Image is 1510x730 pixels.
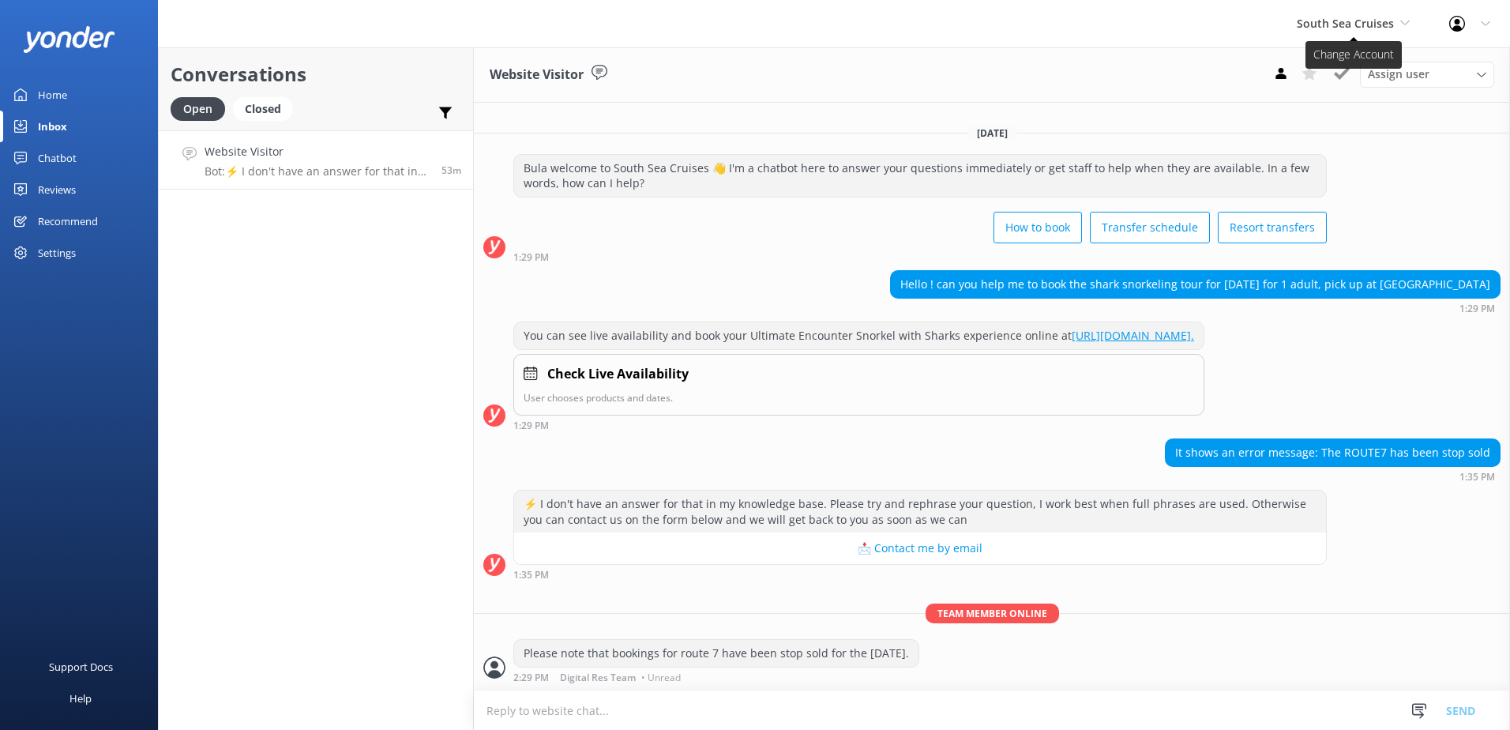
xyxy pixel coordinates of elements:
div: Hello ! can you help me to book the shark snorkeling tour for [DATE] for 1 adult, pick up at [GEO... [891,271,1500,298]
div: Settings [38,237,76,269]
div: Assign User [1360,62,1494,87]
strong: 1:29 PM [513,253,549,262]
div: Support Docs [49,651,113,683]
div: Help [69,683,92,714]
span: 01:35pm 16-Aug-2025 (UTC +12:00) Pacific/Auckland [441,164,461,177]
a: Closed [233,100,301,117]
span: Team member online [926,604,1059,623]
div: Recommend [38,205,98,237]
button: Resort transfers [1218,212,1327,243]
a: [URL][DOMAIN_NAME]. [1072,328,1194,343]
div: Please note that bookings for route 7 have been stop sold for the [DATE]. [514,640,918,667]
span: Assign user [1368,66,1429,83]
button: 📩 Contact me by email [514,532,1326,564]
strong: 1:29 PM [513,421,549,431]
span: Digital Res Team [560,673,636,683]
span: [DATE] [967,126,1017,140]
div: It shows an error message: The ROUTE7 has been stop sold [1166,439,1500,466]
div: Home [38,79,67,111]
div: 01:29pm 16-Aug-2025 (UTC +12:00) Pacific/Auckland [890,303,1501,314]
div: 01:35pm 16-Aug-2025 (UTC +12:00) Pacific/Auckland [513,569,1327,580]
div: You can see live availability and book your Ultimate Encounter Snorkel with Sharks experience onl... [514,322,1204,349]
h4: Website Visitor [205,143,430,160]
img: yonder-white-logo.png [24,26,115,52]
div: Closed [233,97,293,121]
a: Website VisitorBot:⚡ I don't have an answer for that in my knowledge base. Please try and rephras... [159,130,473,190]
div: Chatbot [38,142,77,174]
p: User chooses products and dates. [524,390,1194,405]
div: 01:35pm 16-Aug-2025 (UTC +12:00) Pacific/Auckland [1165,471,1501,482]
div: ⚡ I don't have an answer for that in my knowledge base. Please try and rephrase your question, I ... [514,491,1326,532]
h3: Website Visitor [490,65,584,85]
strong: 1:29 PM [1459,304,1495,314]
div: Reviews [38,174,76,205]
strong: 1:35 PM [513,570,549,580]
h2: Conversations [171,59,461,89]
span: South Sea Cruises [1297,16,1394,31]
h4: Check Live Availability [547,364,689,385]
div: 01:29pm 16-Aug-2025 (UTC +12:00) Pacific/Auckland [513,251,1327,262]
p: Bot: ⚡ I don't have an answer for that in my knowledge base. Please try and rephrase your questio... [205,164,430,179]
strong: 2:29 PM [513,673,549,683]
div: Bula welcome to South Sea Cruises 👋 I'm a chatbot here to answer your questions immediately or ge... [514,155,1326,197]
strong: 1:35 PM [1459,472,1495,482]
button: How to book [994,212,1082,243]
span: • Unread [641,673,681,683]
div: Inbox [38,111,67,142]
div: 02:29pm 16-Aug-2025 (UTC +12:00) Pacific/Auckland [513,672,919,683]
div: Open [171,97,225,121]
a: Open [171,100,233,117]
div: 01:29pm 16-Aug-2025 (UTC +12:00) Pacific/Auckland [513,420,1204,431]
button: Transfer schedule [1090,212,1210,243]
